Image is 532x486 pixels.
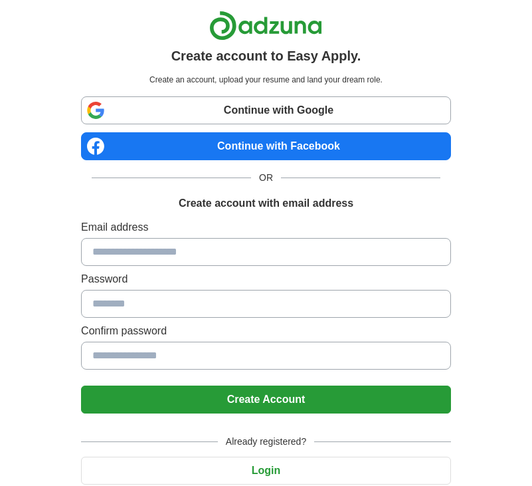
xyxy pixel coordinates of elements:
[81,96,451,124] a: Continue with Google
[171,46,361,66] h1: Create account to Easy Apply.
[251,171,281,185] span: OR
[218,435,314,449] span: Already registered?
[179,195,353,211] h1: Create account with email address
[81,219,451,235] label: Email address
[81,465,451,476] a: Login
[84,74,448,86] p: Create an account, upload your resume and land your dream role.
[81,132,451,160] a: Continue with Facebook
[81,323,451,339] label: Confirm password
[209,11,322,41] img: Adzuna logo
[81,457,451,485] button: Login
[81,271,451,287] label: Password
[81,386,451,414] button: Create Account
